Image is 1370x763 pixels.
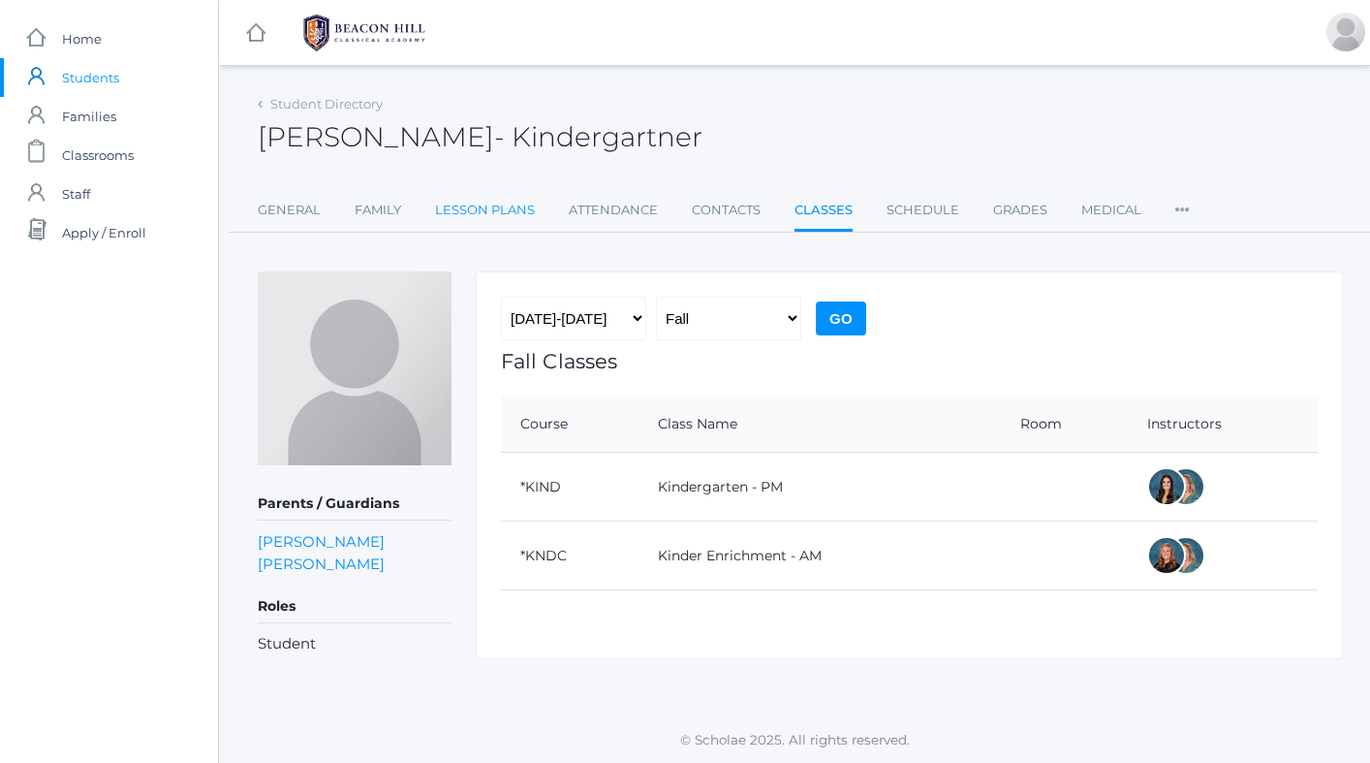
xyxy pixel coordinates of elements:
[494,120,702,153] span: - Kindergartner
[62,19,102,58] span: Home
[1081,191,1141,230] a: Medical
[270,96,383,111] a: Student Directory
[993,191,1047,230] a: Grades
[658,547,822,564] a: Kinder Enrichment - AM
[1326,13,1365,51] div: Lily Ip
[258,590,451,623] h5: Roles
[62,97,116,136] span: Families
[258,122,702,152] h2: [PERSON_NAME]
[1167,467,1205,506] div: Maureen Doyle
[501,397,638,453] th: Course
[258,633,451,655] li: Student
[292,9,437,57] img: 1_BHCALogos-05.png
[569,191,658,230] a: Attendance
[435,191,535,230] a: Lesson Plans
[258,191,321,230] a: General
[258,271,451,465] img: Christopher Ip
[62,136,134,175] span: Classrooms
[692,191,761,230] a: Contacts
[1167,536,1205,575] div: Maureen Doyle
[501,350,1318,372] h1: Fall Classes
[62,213,146,252] span: Apply / Enroll
[355,191,401,230] a: Family
[501,522,638,590] td: *KNDC
[1001,397,1128,453] th: Room
[1147,536,1186,575] div: Nicole Dean
[258,488,451,521] h5: Parents / Guardians
[658,478,783,495] a: Kindergarten - PM
[258,553,385,575] a: [PERSON_NAME]
[1147,467,1186,506] div: Jordyn Dewey
[794,191,853,233] a: Classes
[219,730,1370,749] p: © Scholae 2025. All rights reserved.
[501,453,638,522] td: *KIND
[638,397,1000,453] th: Class Name
[887,191,959,230] a: Schedule
[1128,397,1318,453] th: Instructors
[816,302,866,335] input: Go
[258,530,385,553] a: [PERSON_NAME]
[62,175,90,213] span: Staff
[62,58,119,97] span: Students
